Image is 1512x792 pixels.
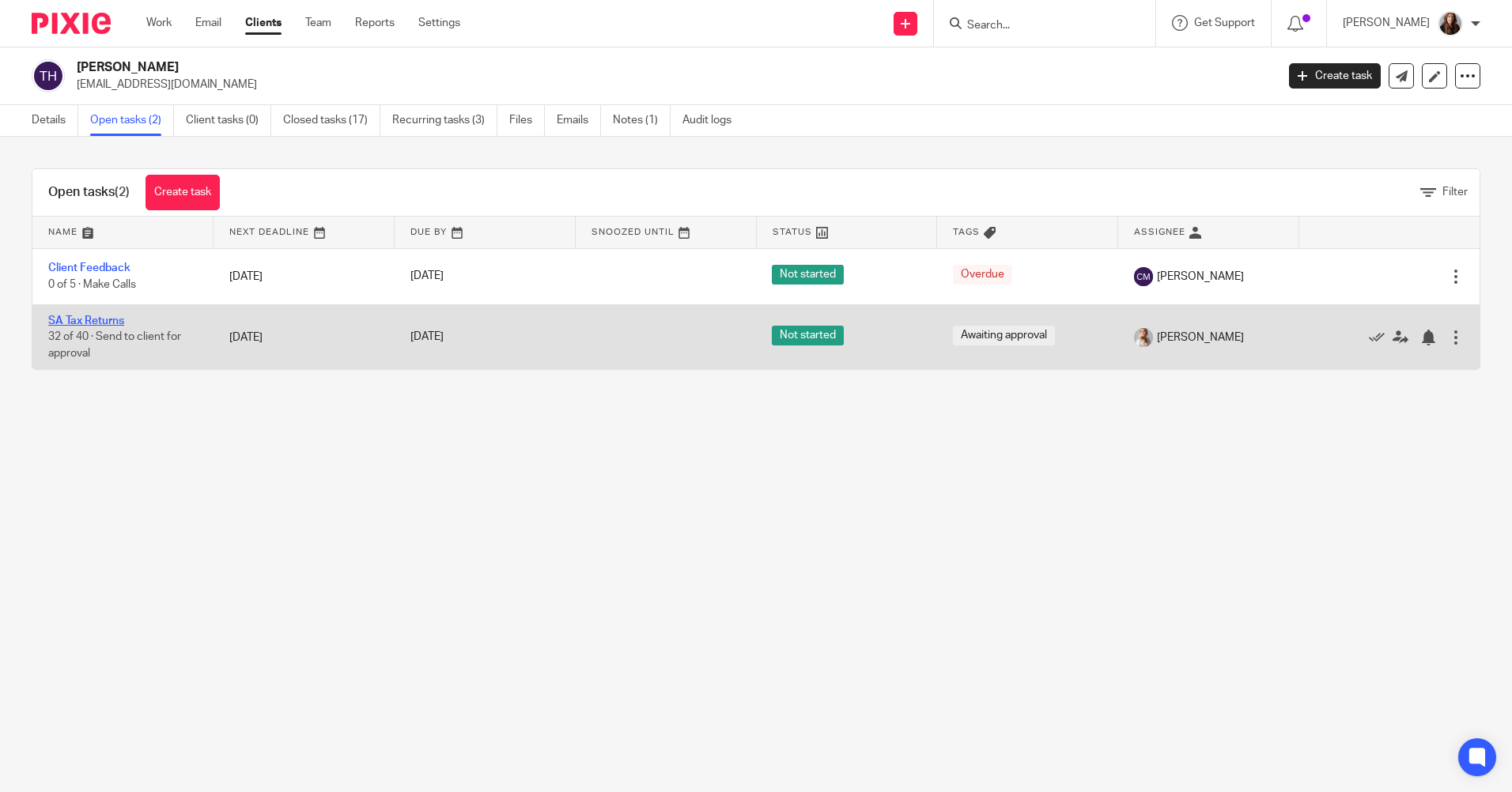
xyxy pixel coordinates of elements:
[1134,328,1153,347] img: IMG_9968.jpg
[1369,329,1393,345] a: Mark as done
[1438,11,1463,36] img: IMG_0011.jpg
[509,105,545,136] a: Files
[773,228,812,236] span: Status
[90,105,174,136] a: Open tasks (2)
[1157,269,1244,285] span: [PERSON_NAME]
[953,326,1055,345] span: Awaiting approval
[953,228,980,236] span: Tags
[146,175,220,210] a: Create task
[77,59,1027,76] h2: [PERSON_NAME]
[682,105,743,136] a: Audit logs
[772,265,844,285] span: Not started
[48,315,124,326] a: SA Tax Returns
[772,326,844,345] span: Not started
[410,332,444,343] span: [DATE]
[48,332,181,360] span: 32 of 40 · Send to client for approval
[953,265,1012,285] span: Overdue
[214,304,395,369] td: [DATE]
[557,105,601,136] a: Emails
[1134,267,1153,286] img: svg%3E
[32,59,65,92] img: svg%3E
[32,105,78,136] a: Details
[1194,17,1255,28] span: Get Support
[48,184,130,201] h1: Open tasks
[418,15,460,31] a: Settings
[146,15,172,31] a: Work
[186,105,271,136] a: Client tasks (0)
[1343,15,1430,31] p: [PERSON_NAME]
[48,279,136,290] span: 0 of 5 · Make Calls
[1442,187,1468,198] span: Filter
[1289,63,1381,89] a: Create task
[214,248,395,304] td: [DATE]
[77,77,1265,92] p: [EMAIL_ADDRESS][DOMAIN_NAME]
[115,186,130,198] span: (2)
[410,271,444,282] span: [DATE]
[613,105,671,136] a: Notes (1)
[48,262,130,273] a: Client Feedback
[392,105,497,136] a: Recurring tasks (3)
[305,15,331,31] a: Team
[245,15,282,31] a: Clients
[195,15,221,31] a: Email
[32,13,111,34] img: Pixie
[283,105,380,136] a: Closed tasks (17)
[966,19,1108,33] input: Search
[592,228,675,236] span: Snoozed Until
[1157,330,1244,345] span: [PERSON_NAME]
[355,15,395,31] a: Reports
